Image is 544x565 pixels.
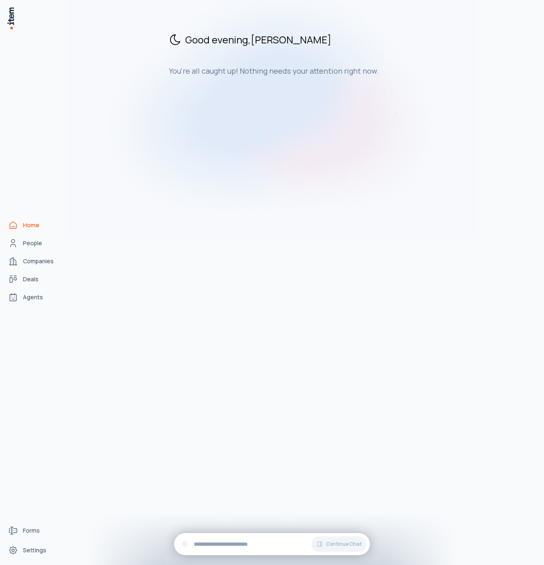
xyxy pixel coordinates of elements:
[23,293,43,301] span: Agents
[5,253,67,269] a: Companies
[5,235,67,251] a: People
[326,541,362,547] span: Continue Chat
[169,33,444,46] h2: Good evening , [PERSON_NAME]
[5,217,67,233] a: Home
[7,7,15,30] img: Item Brain Logo
[5,289,67,305] a: Agents
[5,542,67,558] a: Settings
[169,66,444,76] h3: You're all caught up! Nothing needs your attention right now.
[311,536,367,552] button: Continue Chat
[23,546,46,554] span: Settings
[5,522,67,539] a: Forms
[23,257,54,265] span: Companies
[23,527,40,535] span: Forms
[174,533,370,555] div: Continue Chat
[23,221,39,229] span: Home
[5,271,67,287] a: Deals
[23,239,42,247] span: People
[23,275,39,283] span: Deals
